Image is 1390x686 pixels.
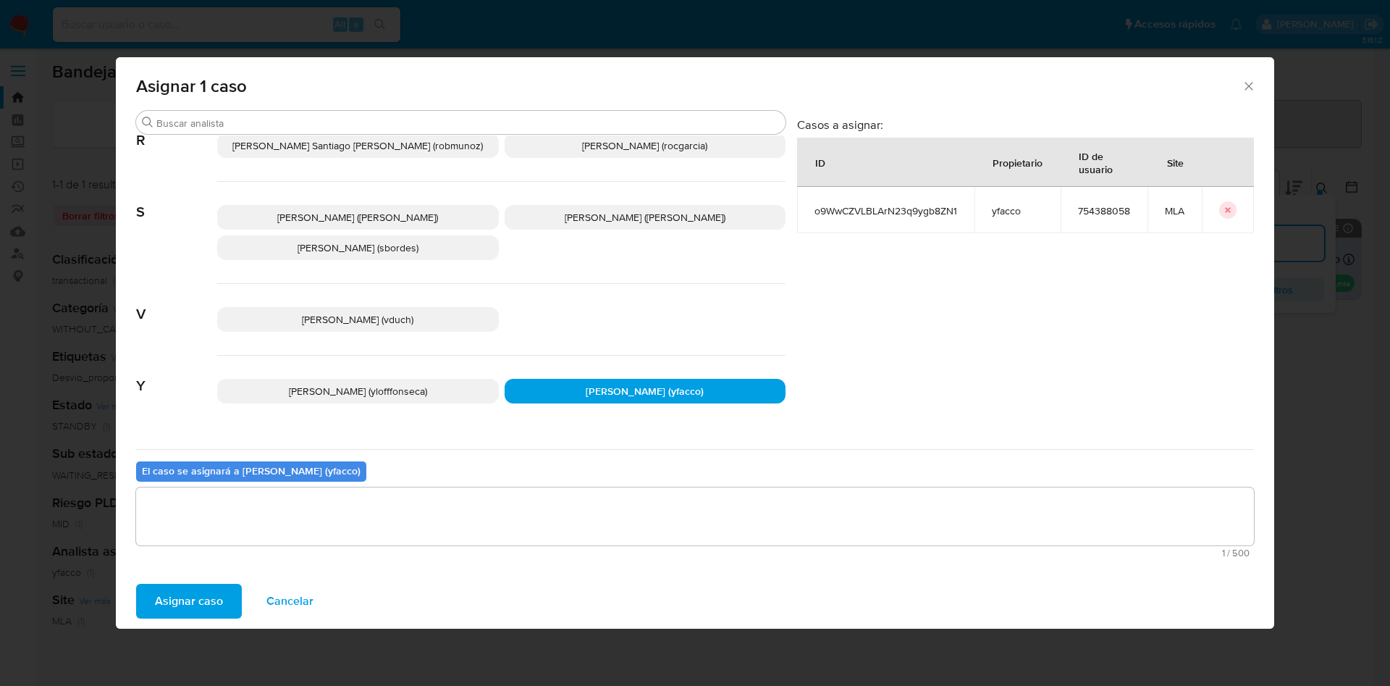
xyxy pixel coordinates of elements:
div: [PERSON_NAME] ([PERSON_NAME]) [217,205,499,230]
b: El caso se asignará a [PERSON_NAME] (yfacco) [142,464,361,478]
div: [PERSON_NAME] (rocgarcia) [505,133,786,158]
button: Asignar caso [136,584,242,619]
span: Asignar caso [155,585,223,617]
div: Site [1150,145,1201,180]
div: ID de usuario [1061,138,1147,186]
span: [PERSON_NAME] (yfacco) [586,384,704,398]
span: MLA [1165,204,1184,217]
span: [PERSON_NAME] (sbordes) [298,240,418,255]
input: Buscar analista [156,117,780,130]
span: [PERSON_NAME] Santiago [PERSON_NAME] (robmunoz) [232,138,483,153]
span: Cancelar [266,585,313,617]
button: Cerrar ventana [1242,79,1255,92]
span: V [136,284,217,323]
div: ID [798,145,843,180]
span: Y [136,356,217,395]
span: [PERSON_NAME] ([PERSON_NAME]) [565,210,725,225]
span: Máximo 500 caracteres [140,548,1250,558]
span: [PERSON_NAME] (vduch) [302,312,413,327]
span: [PERSON_NAME] (rocgarcia) [582,138,707,153]
span: yfacco [992,204,1043,217]
button: Buscar [142,117,153,128]
span: Asignar 1 caso [136,78,1242,95]
h3: Casos a asignar: [797,117,1254,132]
div: assign-modal [116,57,1274,629]
button: icon-button [1219,201,1237,219]
div: [PERSON_NAME] ([PERSON_NAME]) [505,205,786,230]
div: [PERSON_NAME] (sbordes) [217,235,499,260]
div: Propietario [975,145,1060,180]
span: [PERSON_NAME] ([PERSON_NAME]) [277,210,438,225]
span: o9WwCZVLBLArN23q9ygb8ZN1 [814,204,957,217]
div: [PERSON_NAME] Santiago [PERSON_NAME] (robmunoz) [217,133,499,158]
button: Cancelar [248,584,332,619]
div: [PERSON_NAME] (yfacco) [505,379,786,403]
span: 754388058 [1078,204,1130,217]
span: S [136,182,217,221]
span: [PERSON_NAME] (ylofffonseca) [289,384,427,398]
div: [PERSON_NAME] (ylofffonseca) [217,379,499,403]
div: [PERSON_NAME] (vduch) [217,307,499,332]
